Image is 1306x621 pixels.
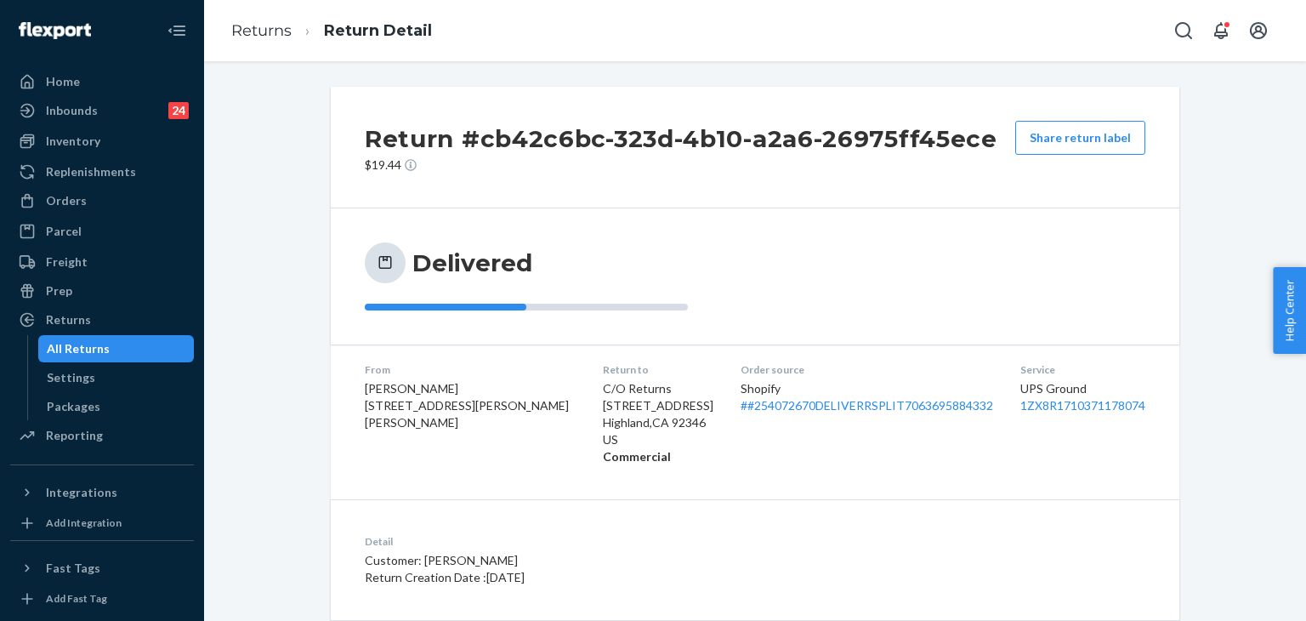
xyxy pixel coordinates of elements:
[603,414,713,431] p: Highland , CA 92346
[365,569,835,586] p: Return Creation Date : [DATE]
[1167,14,1201,48] button: Open Search Box
[603,449,671,464] strong: Commercial
[46,254,88,271] div: Freight
[741,362,993,377] dt: Order source
[365,121,997,157] h2: Return #cb42c6bc-323d-4b10-a2a6-26975ff45ece
[10,555,194,582] button: Fast Tags
[231,21,292,40] a: Returns
[46,516,122,530] div: Add Integration
[603,380,713,397] p: C/O Returns
[741,398,993,413] a: ##254072670DELIVERRSPLIT7063695884332
[47,398,100,415] div: Packages
[10,277,194,305] a: Prep
[10,248,194,276] a: Freight
[603,362,713,377] dt: Return to
[47,369,95,386] div: Settings
[10,187,194,214] a: Orders
[1020,381,1087,396] span: UPS Ground
[365,534,835,549] dt: Detail
[46,591,107,606] div: Add Fast Tag
[412,248,532,278] h3: Delivered
[10,513,194,533] a: Add Integration
[46,102,98,119] div: Inbounds
[19,22,91,39] img: Flexport logo
[603,431,713,448] p: US
[218,6,446,56] ol: breadcrumbs
[10,306,194,333] a: Returns
[10,479,194,506] button: Integrations
[1020,362,1145,377] dt: Service
[10,422,194,449] a: Reporting
[46,560,100,577] div: Fast Tags
[38,335,195,362] a: All Returns
[10,68,194,95] a: Home
[46,223,82,240] div: Parcel
[1020,398,1145,413] a: 1ZX8R1710371178074
[1015,121,1145,155] button: Share return label
[160,14,194,48] button: Close Navigation
[365,552,835,569] p: Customer: [PERSON_NAME]
[1273,267,1306,354] button: Help Center
[38,393,195,420] a: Packages
[741,380,993,414] div: Shopify
[46,484,117,501] div: Integrations
[10,158,194,185] a: Replenishments
[1204,14,1238,48] button: Open notifications
[10,97,194,124] a: Inbounds24
[168,102,189,119] div: 24
[10,589,194,609] a: Add Fast Tag
[365,157,997,174] p: $19.44
[1241,14,1275,48] button: Open account menu
[10,128,194,155] a: Inventory
[10,218,194,245] a: Parcel
[365,381,569,430] span: [PERSON_NAME] [STREET_ADDRESS][PERSON_NAME][PERSON_NAME]
[324,21,432,40] a: Return Detail
[46,163,136,180] div: Replenishments
[365,362,576,377] dt: From
[46,282,72,299] div: Prep
[603,397,713,414] p: [STREET_ADDRESS]
[46,133,100,150] div: Inventory
[46,73,80,90] div: Home
[46,427,103,444] div: Reporting
[46,192,87,209] div: Orders
[47,340,110,357] div: All Returns
[46,311,91,328] div: Returns
[38,364,195,391] a: Settings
